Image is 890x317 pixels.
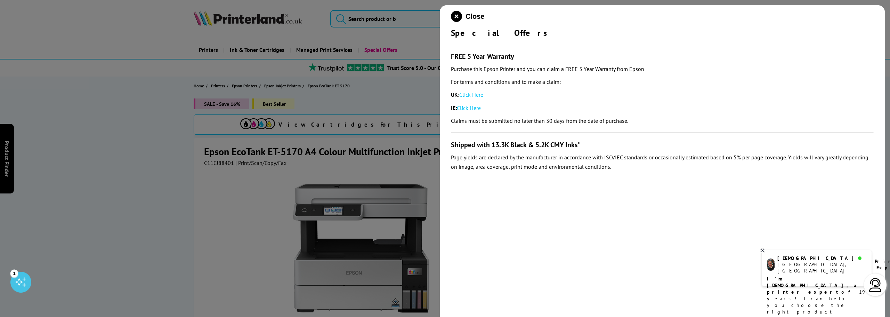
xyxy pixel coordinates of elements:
img: chris-livechat.png [767,259,775,271]
span: Close [466,13,484,21]
strong: IE: [451,104,457,111]
div: [DEMOGRAPHIC_DATA] [777,255,866,261]
strong: UK: [451,91,459,98]
p: of 19 years! I can help you choose the right product [767,276,866,315]
p: Purchase this Epson Printer and you can claim a FREE 5 Year Warranty from Epson [451,64,874,74]
img: user-headset-light.svg [868,278,882,292]
p: For terms and conditions and to make a claim: [451,77,874,87]
div: 1 [10,269,18,277]
b: I'm [DEMOGRAPHIC_DATA], a printer expert [767,276,859,295]
button: close modal [451,11,484,22]
div: Special Offers [451,27,874,38]
div: [GEOGRAPHIC_DATA], [GEOGRAPHIC_DATA] [777,261,866,274]
p: Claims must be submitted no later than 30 days from the date of purchase. [451,116,874,126]
em: Page yields are declared by the manufacturer in accordance with ISO/IEC standards or occasionally... [451,154,868,170]
a: Click Here [459,91,483,98]
h3: FREE 5 Year Warranty [451,52,874,61]
a: Click Here [457,104,481,111]
h3: Shipped with 13.3K Black & 5.2K CMY Inks* [451,140,874,149]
